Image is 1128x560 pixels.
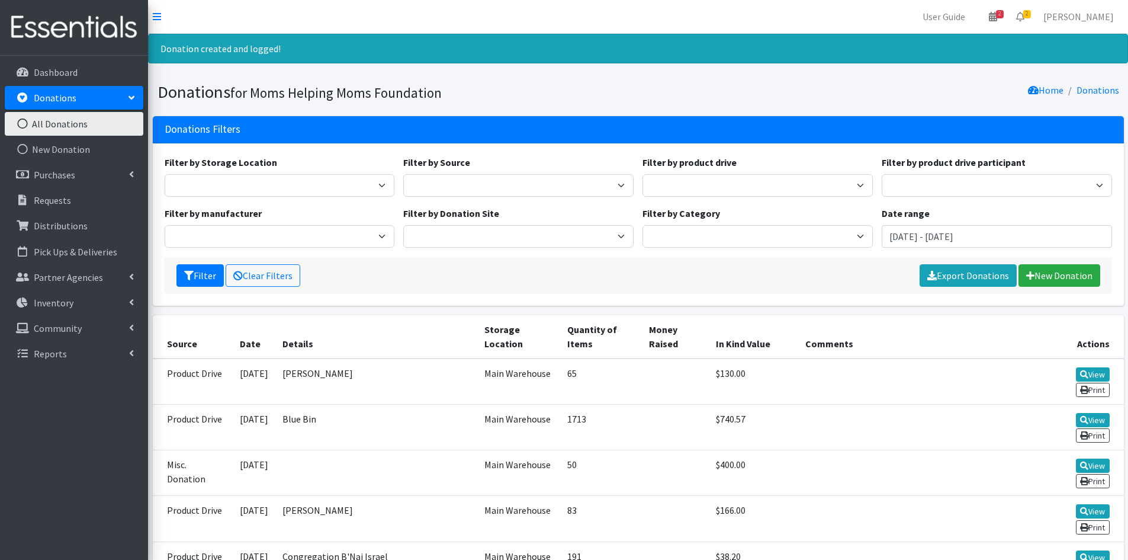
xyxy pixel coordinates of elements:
[1034,5,1123,28] a: [PERSON_NAME]
[882,155,1026,169] label: Filter by product drive participant
[477,450,560,496] td: Main Warehouse
[153,496,233,542] td: Product Drive
[1076,504,1110,519] a: View
[34,194,71,206] p: Requests
[34,297,73,309] p: Inventory
[233,359,275,405] td: [DATE]
[233,315,275,359] th: Date
[5,60,143,84] a: Dashboard
[5,265,143,289] a: Partner Agencies
[34,348,67,360] p: Reports
[477,496,560,542] td: Main Warehouse
[5,214,143,238] a: Distributions
[1076,413,1110,427] a: View
[158,82,634,103] h1: Donations
[165,123,240,136] h3: Donations Filters
[642,206,720,220] label: Filter by Category
[165,155,277,169] label: Filter by Storage Location
[996,10,1004,18] span: 2
[920,264,1017,287] a: Export Donations
[5,240,143,264] a: Pick Ups & Deliveries
[34,92,76,104] p: Donations
[477,404,560,450] td: Main Warehouse
[882,225,1112,248] input: January 1, 2011 - December 31, 2011
[642,155,737,169] label: Filter by product drive
[477,315,560,359] th: Storage Location
[233,450,275,496] td: [DATE]
[477,359,560,405] td: Main Warehouse
[403,206,499,220] label: Filter by Donation Site
[560,496,642,542] td: 83
[882,206,930,220] label: Date range
[233,404,275,450] td: [DATE]
[979,5,1007,28] a: 2
[1007,5,1034,28] a: 2
[165,206,262,220] label: Filter by manufacturer
[275,496,477,542] td: [PERSON_NAME]
[642,315,708,359] th: Money Raised
[275,404,477,450] td: Blue Bin
[913,5,975,28] a: User Guide
[148,34,1128,63] div: Donation created and logged!
[1076,474,1110,488] a: Print
[709,496,798,542] td: $166.00
[153,315,233,359] th: Source
[5,316,143,340] a: Community
[34,220,88,232] p: Distributions
[153,450,233,496] td: Misc. Donation
[403,155,470,169] label: Filter by Source
[5,188,143,212] a: Requests
[709,450,798,496] td: $400.00
[153,404,233,450] td: Product Drive
[5,342,143,366] a: Reports
[5,8,143,47] img: HumanEssentials
[5,137,143,161] a: New Donation
[560,450,642,496] td: 50
[34,271,103,283] p: Partner Agencies
[176,264,224,287] button: Filter
[275,359,477,405] td: [PERSON_NAME]
[226,264,300,287] a: Clear Filters
[1076,367,1110,382] a: View
[5,291,143,315] a: Inventory
[1023,10,1031,18] span: 2
[709,315,798,359] th: In Kind Value
[1076,428,1110,443] a: Print
[34,246,117,258] p: Pick Ups & Deliveries
[560,315,642,359] th: Quantity of Items
[34,66,78,78] p: Dashboard
[709,404,798,450] td: $740.57
[34,322,82,334] p: Community
[1076,84,1119,96] a: Donations
[560,359,642,405] td: 65
[5,86,143,110] a: Donations
[34,169,75,181] p: Purchases
[1042,315,1123,359] th: Actions
[798,315,1042,359] th: Comments
[153,359,233,405] td: Product Drive
[709,359,798,405] td: $130.00
[1076,459,1110,473] a: View
[233,496,275,542] td: [DATE]
[560,404,642,450] td: 1713
[1018,264,1100,287] a: New Donation
[5,112,143,136] a: All Donations
[1076,520,1110,535] a: Print
[230,84,442,101] small: for Moms Helping Moms Foundation
[1076,383,1110,397] a: Print
[5,163,143,187] a: Purchases
[275,315,477,359] th: Details
[1028,84,1063,96] a: Home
